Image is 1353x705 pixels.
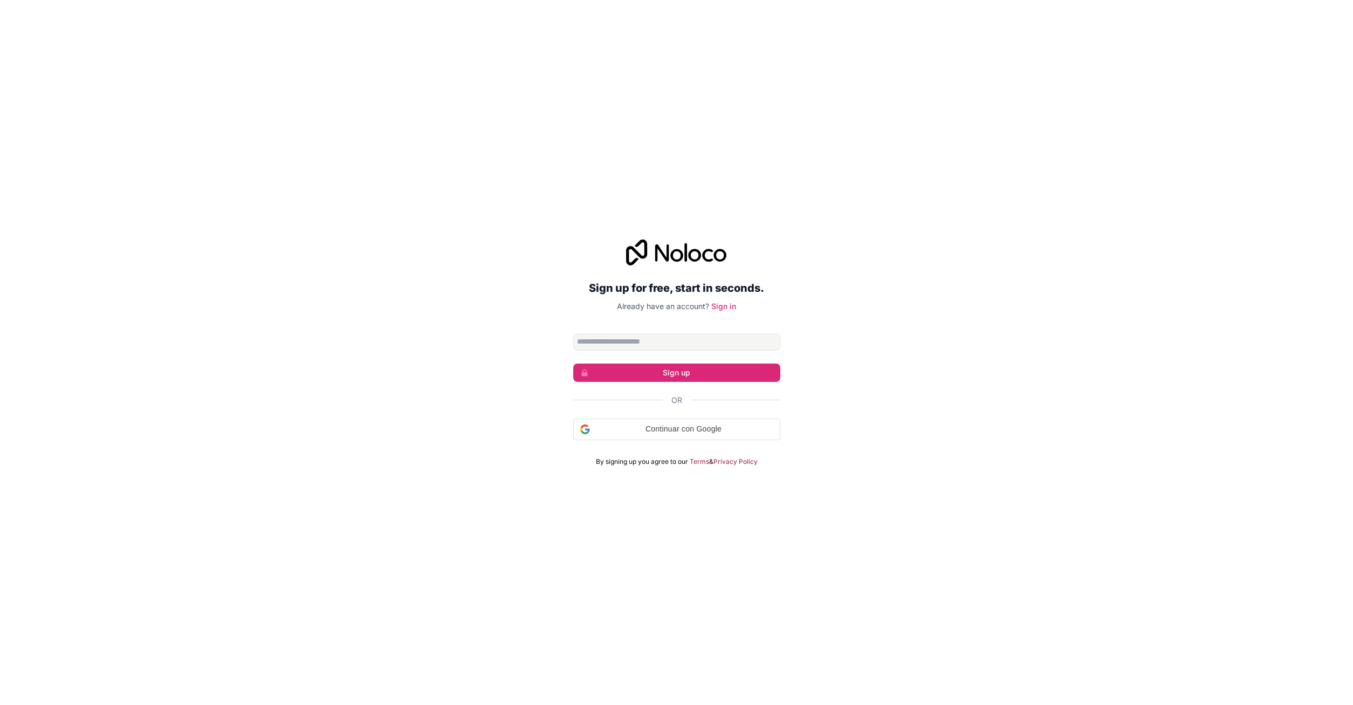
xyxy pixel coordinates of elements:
[594,423,773,435] span: Continuar con Google
[573,364,780,382] button: Sign up
[711,302,736,311] a: Sign in
[568,439,786,463] iframe: Botón Iniciar sesión con Google
[573,419,780,440] div: Continuar con Google
[573,439,780,463] div: Iniciar sesión con Google. Se abre en una nueva pestaña.
[573,333,780,351] input: Email address
[671,395,682,406] span: Or
[573,278,780,298] h2: Sign up for free, start in seconds.
[617,302,709,311] span: Already have an account?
